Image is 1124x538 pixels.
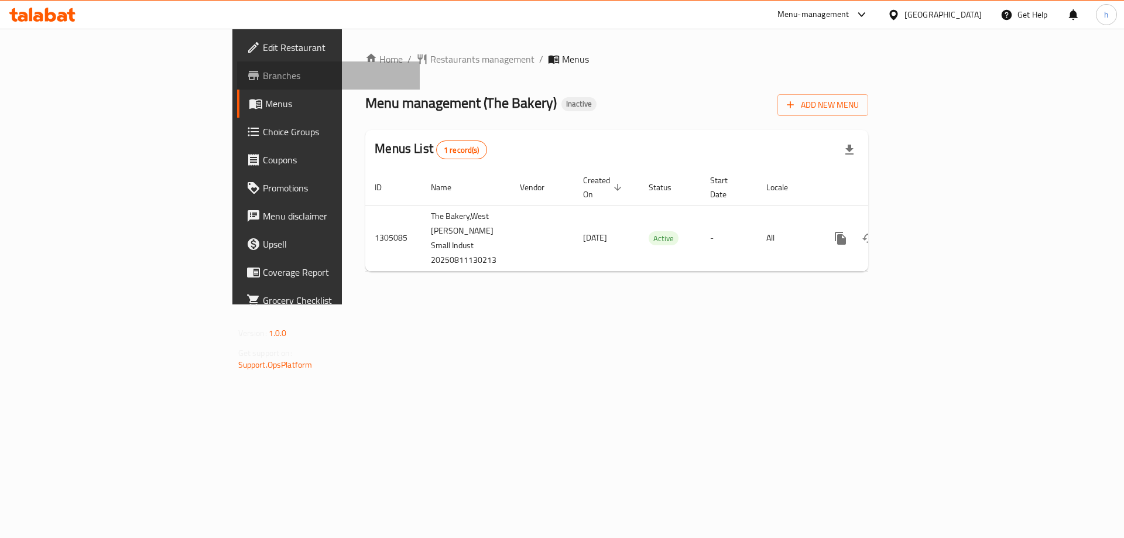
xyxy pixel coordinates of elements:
li: / [539,52,543,66]
span: h [1104,8,1109,21]
a: Menus [237,90,420,118]
span: 1.0.0 [269,325,287,341]
th: Actions [817,170,948,205]
div: Export file [835,136,863,164]
span: Menu disclaimer [263,209,411,223]
div: Menu-management [777,8,849,22]
span: Grocery Checklist [263,293,411,307]
span: Choice Groups [263,125,411,139]
a: Upsell [237,230,420,258]
span: Coverage Report [263,265,411,279]
span: Menus [265,97,411,111]
div: Total records count [436,141,487,159]
span: [DATE] [583,230,607,245]
span: ID [375,180,397,194]
a: Grocery Checklist [237,286,420,314]
span: Upsell [263,237,411,251]
a: Promotions [237,174,420,202]
span: Vendor [520,180,560,194]
a: Coverage Report [237,258,420,286]
td: - [701,205,757,271]
a: Choice Groups [237,118,420,146]
span: Branches [263,68,411,83]
span: Get support on: [238,345,292,361]
div: [GEOGRAPHIC_DATA] [904,8,982,21]
nav: breadcrumb [365,52,868,66]
div: Active [649,231,678,245]
h2: Menus List [375,140,486,159]
span: Restaurants management [430,52,534,66]
span: 1 record(s) [437,145,486,156]
td: The Bakery,West [PERSON_NAME] Small Indust 20250811130213 [421,205,510,271]
span: Promotions [263,181,411,195]
button: more [827,224,855,252]
a: Coupons [237,146,420,174]
a: Menu disclaimer [237,202,420,230]
span: Menu management ( The Bakery ) [365,90,557,116]
span: Edit Restaurant [263,40,411,54]
table: enhanced table [365,170,948,272]
span: Inactive [561,99,597,109]
span: Status [649,180,687,194]
td: All [757,205,817,271]
span: Menus [562,52,589,66]
a: Support.OpsPlatform [238,357,313,372]
a: Edit Restaurant [237,33,420,61]
span: Active [649,232,678,245]
button: Change Status [855,224,883,252]
div: Inactive [561,97,597,111]
span: Created On [583,173,625,201]
span: Name [431,180,467,194]
button: Add New Menu [777,94,868,116]
span: Add New Menu [787,98,859,112]
span: Version: [238,325,267,341]
a: Branches [237,61,420,90]
span: Start Date [710,173,743,201]
a: Restaurants management [416,52,534,66]
span: Locale [766,180,803,194]
span: Coupons [263,153,411,167]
